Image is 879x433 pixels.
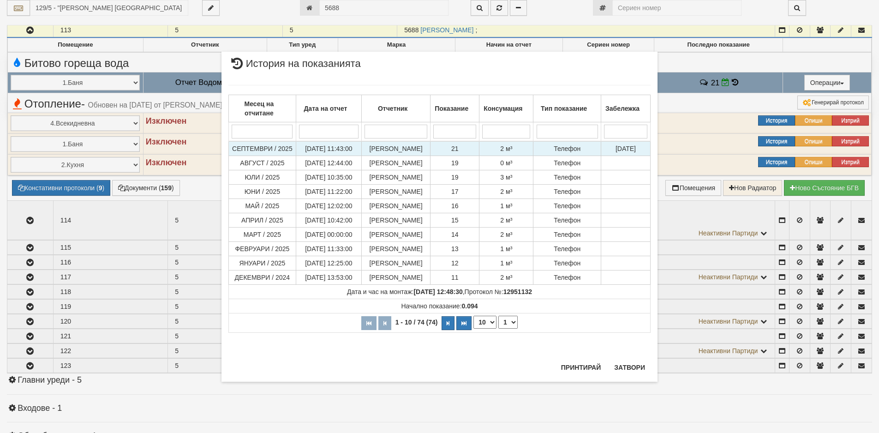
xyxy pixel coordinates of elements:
[362,228,431,242] td: [PERSON_NAME]
[296,141,361,156] td: [DATE] 11:43:00
[473,316,496,329] select: Брой редове на страница
[362,185,431,199] td: [PERSON_NAME]
[451,174,459,181] span: 19
[616,145,636,152] span: [DATE]
[500,245,512,253] span: 1 м³
[362,156,431,170] td: [PERSON_NAME]
[533,228,601,242] td: Телефон
[296,256,361,271] td: [DATE] 12:25:00
[378,105,407,112] b: Отчетник
[609,360,651,375] button: Затвори
[462,302,478,310] strong: 0.094
[442,316,454,330] button: Следваща страница
[451,245,459,253] span: 13
[229,228,296,242] td: МАРТ / 2025
[378,316,391,330] button: Предишна страница
[533,185,601,199] td: Телефон
[484,105,522,112] b: Консумация
[362,199,431,213] td: [PERSON_NAME]
[533,95,601,122] th: Тип показание: No sort applied, activate to apply an ascending sort
[229,256,296,271] td: ЯНУАРИ / 2025
[451,202,459,210] span: 16
[347,288,463,295] span: Дата и час на монтаж:
[362,141,431,156] td: [PERSON_NAME]
[500,188,512,195] span: 2 м³
[533,199,601,213] td: Телефон
[533,213,601,228] td: Телефон
[451,216,459,224] span: 15
[362,213,431,228] td: [PERSON_NAME]
[500,259,512,267] span: 1 м³
[229,156,296,170] td: АВГУСТ / 2025
[451,188,459,195] span: 17
[500,216,512,224] span: 2 м³
[296,228,361,242] td: [DATE] 00:00:00
[229,199,296,213] td: МАЙ / 2025
[296,95,361,122] th: Дата на отчет: No sort applied, activate to apply an ascending sort
[605,105,640,112] b: Забележка
[296,242,361,256] td: [DATE] 11:33:00
[498,316,518,329] select: Страница номер
[362,242,431,256] td: [PERSON_NAME]
[479,95,533,122] th: Консумация: No sort applied, activate to apply an ascending sort
[229,242,296,256] td: ФЕВРУАРИ / 2025
[503,288,532,295] strong: 12951132
[229,185,296,199] td: ЮНИ / 2025
[533,141,601,156] td: Телефон
[362,170,431,185] td: [PERSON_NAME]
[229,213,296,228] td: АПРИЛ / 2025
[229,285,651,299] td: ,
[500,274,512,281] span: 2 м³
[500,145,512,152] span: 2 м³
[229,271,296,285] td: ДЕКЕМВРИ / 2024
[229,141,296,156] td: СЕПТЕМВРИ / 2025
[533,256,601,271] td: Телефон
[500,202,512,210] span: 1 м³
[228,59,361,76] span: История на показанията
[296,271,361,285] td: [DATE] 13:53:00
[451,274,459,281] span: 11
[229,95,296,122] th: Месец на отчитане: No sort applied, activate to apply an ascending sort
[435,105,468,112] b: Показание
[500,159,512,167] span: 0 м³
[362,256,431,271] td: [PERSON_NAME]
[500,231,512,238] span: 2 м³
[296,199,361,213] td: [DATE] 12:02:00
[304,105,347,112] b: Дата на отчет
[245,100,274,117] b: Месец на отчитане
[533,156,601,170] td: Телефон
[296,185,361,199] td: [DATE] 11:22:00
[296,213,361,228] td: [DATE] 10:42:00
[451,159,459,167] span: 19
[296,156,361,170] td: [DATE] 12:44:00
[401,302,478,310] span: Начално показание:
[533,271,601,285] td: Телефон
[229,170,296,185] td: ЮЛИ / 2025
[556,360,606,375] button: Принтирай
[533,242,601,256] td: Телефон
[362,271,431,285] td: [PERSON_NAME]
[533,170,601,185] td: Телефон
[456,316,472,330] button: Последна страница
[361,316,377,330] button: Първа страница
[451,259,459,267] span: 12
[413,288,462,295] strong: [DATE] 12:48:30
[451,231,459,238] span: 14
[393,319,440,326] span: 1 - 10 / 74 (74)
[296,170,361,185] td: [DATE] 10:35:00
[601,95,650,122] th: Забележка: No sort applied, activate to apply an ascending sort
[541,105,587,112] b: Тип показание
[465,288,532,295] span: Протокол №:
[362,95,431,122] th: Отчетник: No sort applied, activate to apply an ascending sort
[451,145,459,152] span: 21
[431,95,479,122] th: Показание: No sort applied, activate to apply an ascending sort
[500,174,512,181] span: 3 м³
